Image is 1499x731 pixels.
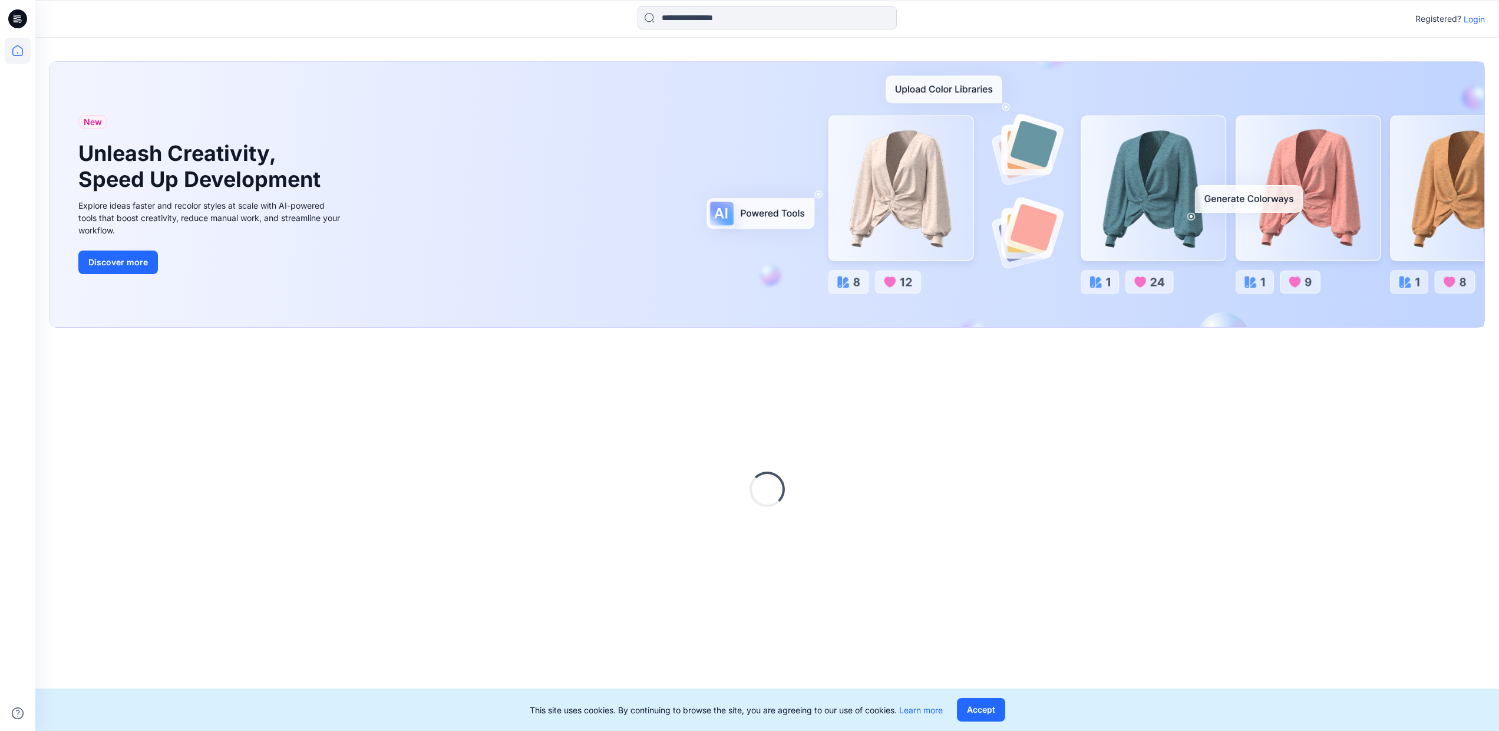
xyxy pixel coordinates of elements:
[78,251,158,274] button: Discover more
[530,704,943,716] p: This site uses cookies. By continuing to browse the site, you are agreeing to our use of cookies.
[78,199,344,236] div: Explore ideas faster and recolor styles at scale with AI-powered tools that boost creativity, red...
[78,251,344,274] a: Discover more
[84,115,102,129] span: New
[1415,12,1461,26] p: Registered?
[899,705,943,715] a: Learn more
[1464,13,1485,25] p: Login
[78,141,326,192] h1: Unleash Creativity, Speed Up Development
[957,698,1005,722] button: Accept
